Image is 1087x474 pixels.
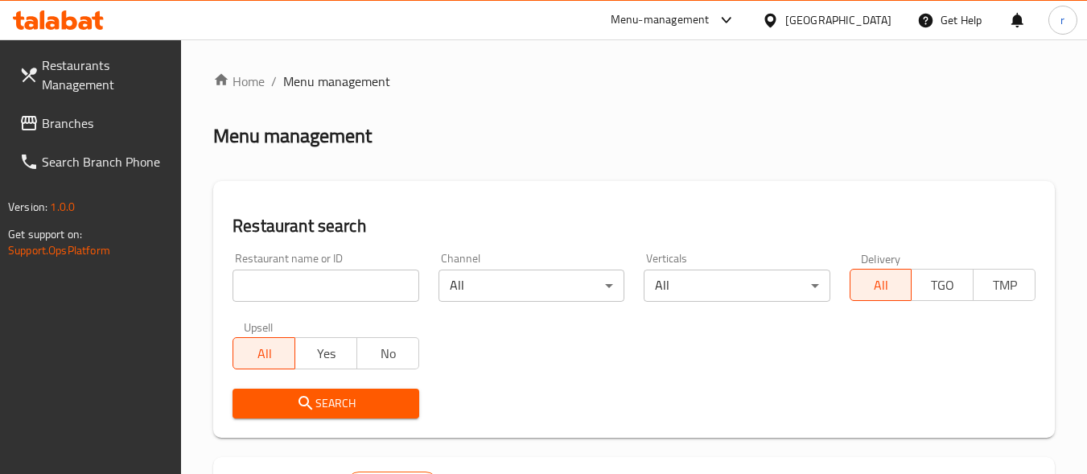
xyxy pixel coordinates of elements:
a: Home [213,72,265,91]
div: All [439,270,624,302]
span: All [857,274,906,297]
label: Delivery [861,253,901,264]
button: All [233,337,295,369]
span: Branches [42,113,169,133]
div: [GEOGRAPHIC_DATA] [785,11,891,29]
span: Get support on: [8,224,82,245]
span: All [240,342,289,365]
span: No [364,342,413,365]
span: Yes [302,342,351,365]
a: Restaurants Management [6,46,182,104]
span: Version: [8,196,47,217]
li: / [271,72,277,91]
nav: breadcrumb [213,72,1055,91]
div: All [644,270,830,302]
span: r [1060,11,1064,29]
h2: Restaurant search [233,214,1036,238]
input: Search for restaurant name or ID.. [233,270,418,302]
span: Restaurants Management [42,56,169,94]
span: TGO [918,274,967,297]
h2: Menu management [213,123,372,149]
span: 1.0.0 [50,196,75,217]
label: Upsell [244,321,274,332]
a: Search Branch Phone [6,142,182,181]
span: TMP [980,274,1029,297]
button: TGO [911,269,974,301]
button: Yes [294,337,357,369]
div: Menu-management [611,10,710,30]
button: Search [233,389,418,418]
span: Search Branch Phone [42,152,169,171]
button: No [356,337,419,369]
a: Support.OpsPlatform [8,240,110,261]
button: All [850,269,912,301]
span: Search [245,394,406,414]
a: Branches [6,104,182,142]
span: Menu management [283,72,390,91]
button: TMP [973,269,1036,301]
